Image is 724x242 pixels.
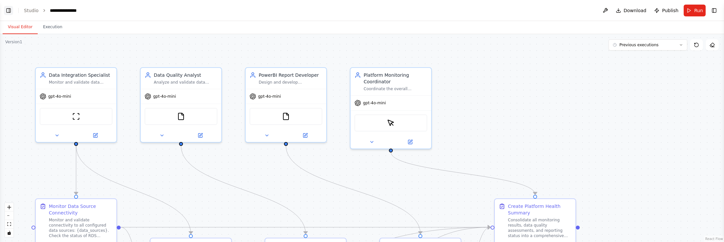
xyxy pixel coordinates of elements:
[705,237,723,241] a: React Flow attribution
[694,7,703,14] span: Run
[258,94,281,99] span: gpt-4o-mini
[613,5,649,16] button: Download
[508,203,572,216] div: Create Platform Health Summary
[350,67,432,149] div: Platform Monitoring CoordinatorCoordinate the overall monitoring and alerting system for the enti...
[287,131,324,139] button: Open in side panel
[364,72,427,85] div: Platform Monitoring Coordinator
[35,67,117,143] div: Data Integration SpecialistMonitor and validate data extraction from multiple sources ({data_sour...
[38,20,68,34] button: Execution
[388,152,538,194] g: Edge from b4fc35b3-3707-449f-b581-82597b91b903 to d9692df9-b666-4a5b-8b34-1a596cc84696
[684,5,706,16] button: Run
[619,42,658,48] span: Previous executions
[4,6,13,15] button: Show left sidebar
[49,80,112,85] div: Monitor and validate data extraction from multiple sources ({data_sources}) ensuring successful d...
[624,7,647,14] span: Download
[49,217,112,238] div: Monitor and validate connectivity to all configured data sources: {data_sources}. Check the statu...
[652,5,681,16] button: Publish
[5,212,13,220] button: zoom out
[178,145,309,234] g: Edge from c55ccf38-de61-4070-847c-af1ad47ea16c to b1cda447-26f0-4204-822d-623e2fa5b4f9
[5,203,13,237] div: React Flow controls
[5,229,13,237] button: toggle interactivity
[73,145,79,194] g: Edge from 09f0adcf-3967-465b-8932-133b9860f329 to 09e9f1c2-a54b-49f9-9931-a6e9de44ec80
[24,8,39,13] a: Studio
[77,131,114,139] button: Open in side panel
[662,7,678,14] span: Publish
[710,6,719,15] button: Show right sidebar
[49,203,112,216] div: Monitor Data Source Connectivity
[364,86,427,91] div: Coordinate the overall monitoring and alerting system for the entire data integration platform, e...
[3,20,38,34] button: Visual Editor
[177,112,185,120] img: FileReadTool
[24,7,84,14] nav: breadcrumb
[282,112,290,120] img: FileReadTool
[259,72,322,78] div: PowerBI Report Developer
[72,112,80,120] img: ScrapeWebsiteTool
[259,80,322,85] div: Design and develop comprehensive PowerBI reports and dashboards that present unified business int...
[5,220,13,229] button: fit view
[5,203,13,212] button: zoom in
[154,72,217,78] div: Data Quality Analyst
[153,94,176,99] span: gpt-4o-mini
[283,145,424,234] g: Edge from 8934b525-33bb-4c9b-90f7-879bfb1b0f96 to 68eac16a-50c4-42d9-8dcf-de4c589de3cb
[387,119,395,127] img: ScrapeElementFromWebsiteTool
[182,131,219,139] button: Open in side panel
[73,145,194,234] g: Edge from 09f0adcf-3967-465b-8932-133b9860f329 to 7eb68a9d-8b97-4c70-9934-151e813a877f
[5,39,22,45] div: Version 1
[140,67,222,143] div: Data Quality AnalystAnalyze and validate data quality in Snowflake, performing comprehensive data...
[154,80,217,85] div: Analyze and validate data quality in Snowflake, performing comprehensive data validation checks, ...
[48,94,71,99] span: gpt-4o-mini
[609,39,687,50] button: Previous executions
[363,100,386,106] span: gpt-4o-mini
[245,67,327,143] div: PowerBI Report DeveloperDesign and develop comprehensive PowerBI reports and dashboards that pres...
[392,138,429,146] button: Open in side panel
[121,224,490,231] g: Edge from 09e9f1c2-a54b-49f9-9931-a6e9de44ec80 to d9692df9-b666-4a5b-8b34-1a596cc84696
[508,217,572,238] div: Consolidate all monitoring results, data quality assessments, and reporting status into a compreh...
[49,72,112,78] div: Data Integration Specialist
